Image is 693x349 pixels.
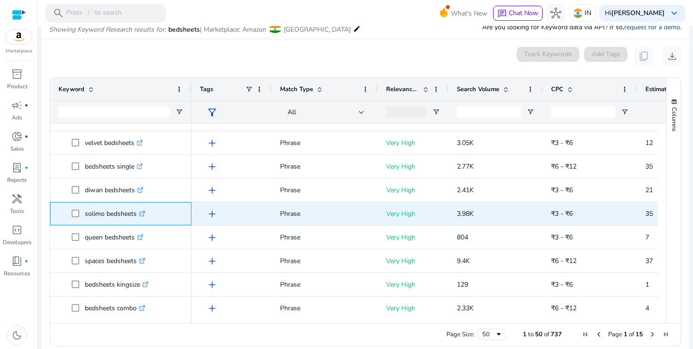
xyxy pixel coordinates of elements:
button: Open Filter Menu [432,108,440,116]
span: search [53,8,64,19]
i: Showing Keyword Research results for: [49,25,166,34]
span: keyboard_arrow_down [668,8,680,19]
span: 50 [535,330,543,339]
span: donut_small [11,131,23,142]
p: Very High [386,157,440,176]
p: Phrase [280,204,369,223]
p: Very High [386,275,440,294]
div: 50 [482,330,495,339]
input: Keyword Filter Input [58,106,170,118]
span: campaign [11,100,23,111]
span: add [206,137,218,149]
span: add [206,232,218,243]
span: add [206,255,218,267]
p: solimo bedsheets [85,204,145,223]
span: filter_alt [206,107,218,118]
span: Chat Now [509,9,538,17]
span: What's New [451,5,487,22]
span: / [84,8,93,18]
img: in.svg [573,9,583,18]
p: Phrase [280,298,369,318]
span: add [206,161,218,172]
span: dark_mode [11,330,23,341]
div: Page Size: [446,330,475,339]
span: hub [550,8,561,19]
p: queen bedsheets [85,228,143,247]
span: ₹6 - ₹12 [551,162,577,171]
span: 9.4K [457,256,470,265]
p: Very High [386,204,440,223]
span: ₹6 - ₹12 [551,304,577,313]
span: download [667,51,678,62]
span: 15 [635,330,643,339]
p: velvet bedsheets [85,133,143,153]
p: Hi [605,10,665,17]
span: handyman [11,193,23,204]
button: Open Filter Menu [175,108,183,116]
span: Search Volume [457,85,499,94]
span: 2.41K [457,186,474,195]
p: bedsheets single [85,157,143,176]
p: Very High [386,133,440,153]
span: Columns [670,107,678,131]
span: fiber_manual_record [25,259,28,263]
span: add [206,185,218,196]
span: 1 [523,330,527,339]
span: 4 [645,304,649,313]
span: fiber_manual_record [25,166,28,170]
div: Last Page [662,331,669,338]
span: 1 [624,330,627,339]
span: CPC [551,85,563,94]
span: to [528,330,534,339]
span: 21 [645,186,653,195]
span: [GEOGRAPHIC_DATA] [284,25,351,34]
p: Very High [386,298,440,318]
span: Relevance Score [386,85,419,94]
p: Phrase [280,228,369,247]
span: 2.77K [457,162,474,171]
span: of [629,330,634,339]
p: spaces bedsheets [85,251,145,271]
span: lab_profile [11,162,23,173]
p: Phrase [280,180,369,200]
button: hub [546,4,565,23]
span: 35 [645,209,653,218]
span: add [206,114,218,125]
div: Next Page [649,331,656,338]
span: inventory_2 [11,68,23,80]
input: Search Volume Filter Input [457,106,521,118]
span: fiber_manual_record [25,135,28,138]
span: fiber_manual_record [25,103,28,107]
span: book_4 [11,255,23,267]
p: Press to search [66,8,122,18]
span: add [206,279,218,290]
span: 3.05K [457,138,474,147]
p: Resources [4,269,30,278]
span: Match Type [280,85,313,94]
span: Tags [200,85,213,94]
span: of [544,330,549,339]
span: ₹3 - ₹6 [551,138,573,147]
span: add [206,303,218,314]
div: First Page [582,331,589,338]
p: Very High [386,180,440,200]
span: 1 [645,280,649,289]
p: diwan bedsheets [85,180,143,200]
button: Open Filter Menu [527,108,534,116]
p: Very High [386,251,440,271]
span: 3.98K [457,209,474,218]
p: Very High [386,228,440,247]
span: | Marketplace: Amazon [200,25,266,34]
span: 37 [645,256,653,265]
p: Ads [12,113,22,122]
b: [PERSON_NAME] [611,9,665,17]
button: download [663,47,682,66]
span: ₹3 - ₹6 [551,186,573,195]
span: 12 [645,138,653,147]
div: Page Size [478,329,506,340]
span: ₹3 - ₹6 [551,209,573,218]
p: bedsheets combo [85,298,145,318]
p: Phrase [280,275,369,294]
p: Tools [10,207,24,215]
span: 35 [645,162,653,171]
